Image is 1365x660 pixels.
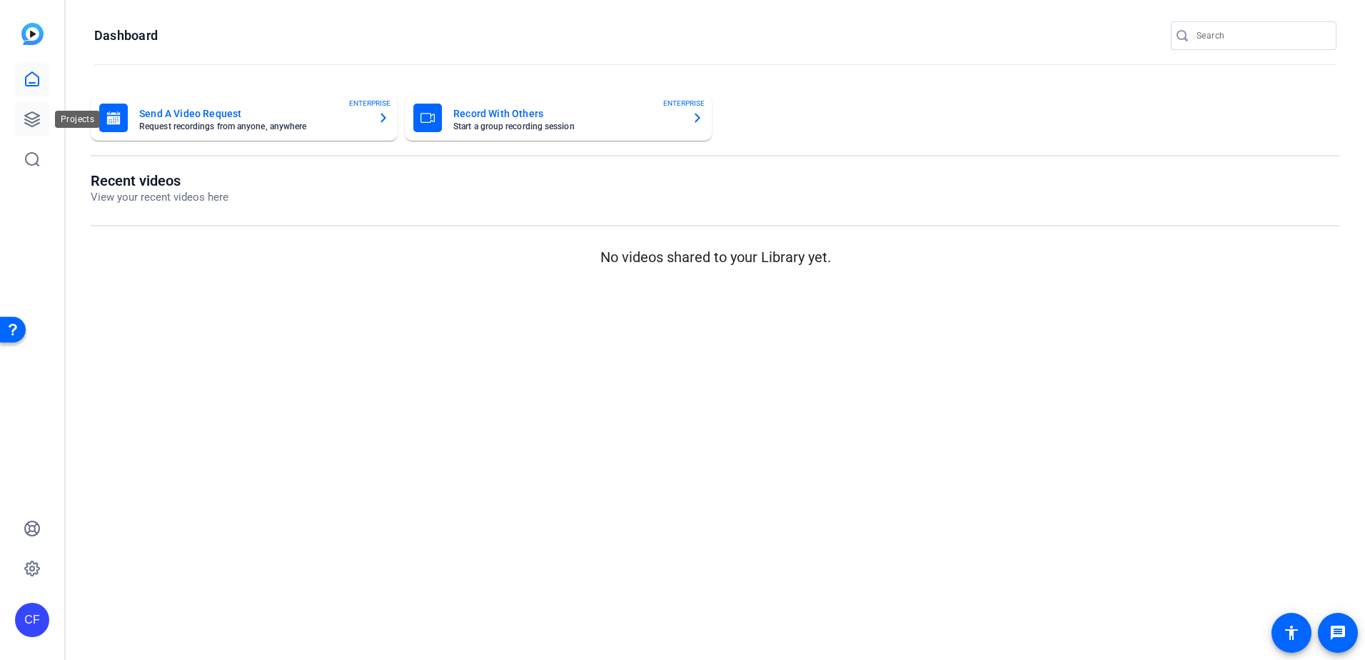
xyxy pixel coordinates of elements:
[55,111,100,128] div: Projects
[139,122,366,131] mat-card-subtitle: Request recordings from anyone, anywhere
[349,98,391,109] span: ENTERPRISE
[91,189,228,206] p: View your recent videos here
[94,27,158,44] h1: Dashboard
[453,122,680,131] mat-card-subtitle: Start a group recording session
[1329,624,1346,641] mat-icon: message
[405,95,712,141] button: Record With OthersStart a group recording sessionENTERPRISE
[453,105,680,122] mat-card-title: Record With Others
[139,105,366,122] mat-card-title: Send A Video Request
[91,172,228,189] h1: Recent videos
[15,603,49,637] div: CF
[91,246,1340,268] p: No videos shared to your Library yet.
[21,23,44,45] img: blue-gradient.svg
[663,98,705,109] span: ENTERPRISE
[1283,624,1300,641] mat-icon: accessibility
[91,95,398,141] button: Send A Video RequestRequest recordings from anyone, anywhereENTERPRISE
[1197,27,1325,44] input: Search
